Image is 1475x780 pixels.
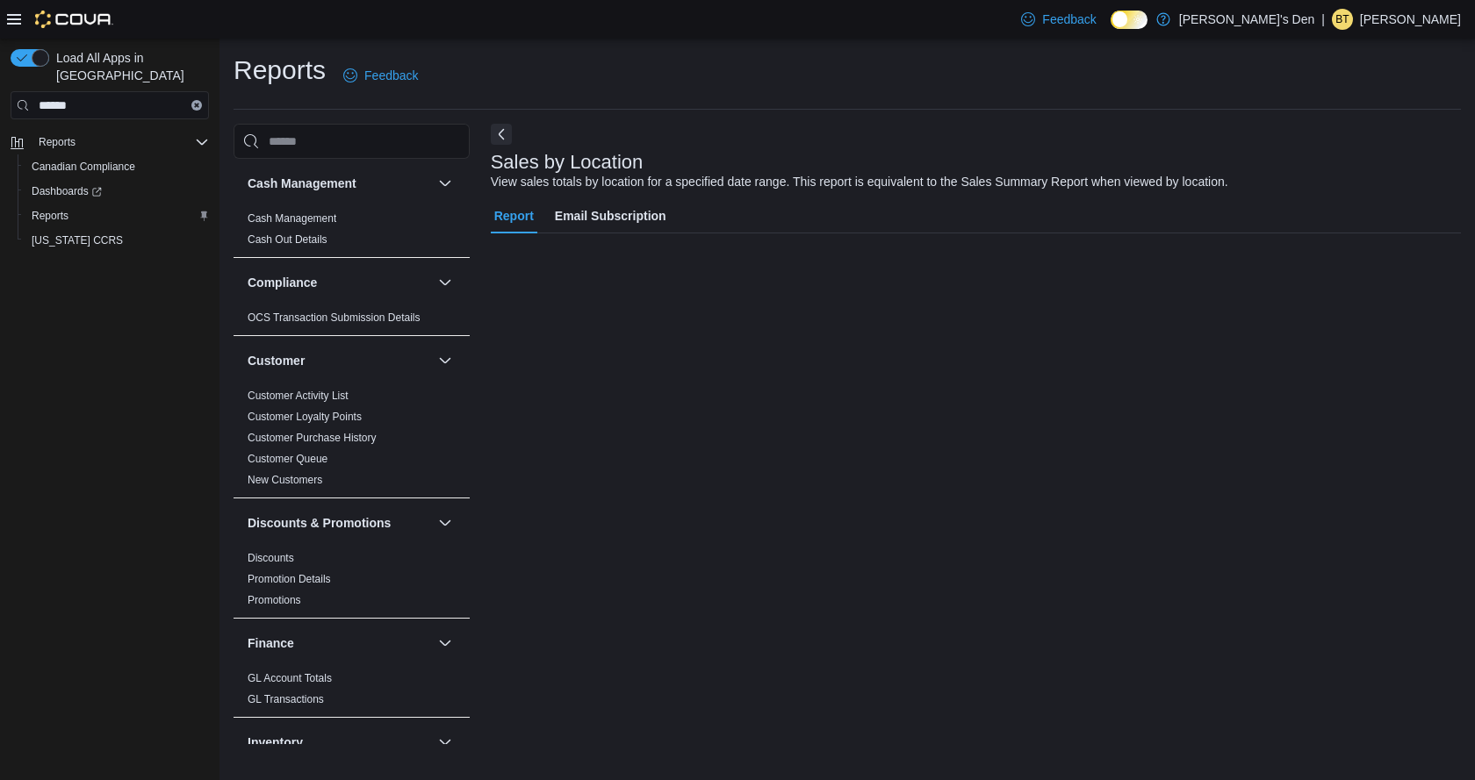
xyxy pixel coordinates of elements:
div: Compliance [234,307,470,335]
a: Customer Loyalty Points [248,411,362,423]
div: View sales totals by location for a specified date range. This report is equivalent to the Sales ... [491,173,1228,191]
span: Canadian Compliance [25,156,209,177]
a: Customer Queue [248,453,327,465]
span: Promotions [248,593,301,607]
button: Finance [435,633,456,654]
span: Reports [25,205,209,226]
nav: Complex example [11,123,209,298]
a: Feedback [336,58,425,93]
a: Dashboards [25,181,109,202]
button: Discounts & Promotions [248,514,431,532]
a: Cash Out Details [248,233,327,246]
span: Customer Loyalty Points [248,410,362,424]
a: GL Transactions [248,693,324,705]
div: Customer [234,385,470,497]
button: Reports [4,130,216,154]
span: [US_STATE] CCRS [32,233,123,247]
span: BT [1335,9,1349,30]
a: Dashboards [18,179,216,204]
a: [US_STATE] CCRS [25,230,130,251]
div: Discounts & Promotions [234,547,470,618]
div: Brittany Thomas [1332,9,1353,30]
button: Next [491,124,512,145]
button: Inventory [435,732,456,753]
div: Cash Management [234,208,470,257]
span: Cash Management [248,211,336,225]
a: Customer Purchase History [248,432,377,444]
h3: Inventory [248,733,303,751]
button: Discounts & Promotions [435,512,456,533]
span: OCS Transaction Submission Details [248,311,421,325]
span: Dashboards [32,184,102,198]
a: Promotions [248,594,301,606]
span: Promotion Details [248,572,331,586]
a: Reports [25,205,76,226]
a: Cash Management [248,212,336,225]
button: Reports [18,204,216,228]
button: Cash Management [248,175,431,192]
a: GL Account Totals [248,672,332,684]
span: Customer Purchase History [248,431,377,445]
a: Canadian Compliance [25,156,142,177]
span: GL Account Totals [248,671,332,685]
span: Discounts [248,551,294,565]
button: Customer [435,350,456,371]
span: Email Subscription [555,198,666,233]
button: [US_STATE] CCRS [18,228,216,253]
span: Reports [39,135,76,149]
span: Load All Apps in [GEOGRAPHIC_DATA] [49,49,209,84]
a: Customer Activity List [248,390,349,402]
span: Customer Queue [248,452,327,466]
span: Feedback [1042,11,1096,28]
h1: Reports [234,53,326,88]
span: Feedback [364,67,418,84]
a: New Customers [248,474,322,486]
button: Clear input [191,100,202,111]
div: Finance [234,668,470,717]
img: Cova [35,11,113,28]
a: OCS Transaction Submission Details [248,311,421,324]
span: GL Transactions [248,692,324,706]
input: Dark Mode [1111,11,1148,29]
span: Customer Activity List [248,389,349,403]
span: Washington CCRS [25,230,209,251]
p: [PERSON_NAME] [1360,9,1461,30]
p: [PERSON_NAME]'s Den [1179,9,1314,30]
span: New Customers [248,473,322,487]
span: Cash Out Details [248,233,327,247]
button: Canadian Compliance [18,154,216,179]
button: Compliance [435,272,456,293]
h3: Finance [248,634,294,652]
span: Report [494,198,534,233]
h3: Sales by Location [491,152,644,173]
h3: Cash Management [248,175,356,192]
span: Dashboards [25,181,209,202]
h3: Discounts & Promotions [248,514,391,532]
button: Cash Management [435,173,456,194]
button: Inventory [248,733,431,751]
button: Reports [32,132,83,153]
button: Finance [248,634,431,652]
a: Discounts [248,552,294,564]
a: Promotion Details [248,573,331,585]
span: Reports [32,209,68,223]
a: Feedback [1014,2,1103,37]
button: Customer [248,352,431,369]
button: Compliance [248,274,431,291]
p: | [1321,9,1325,30]
h3: Customer [248,352,305,369]
h3: Compliance [248,274,317,291]
span: Canadian Compliance [32,160,135,174]
span: Reports [32,132,209,153]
